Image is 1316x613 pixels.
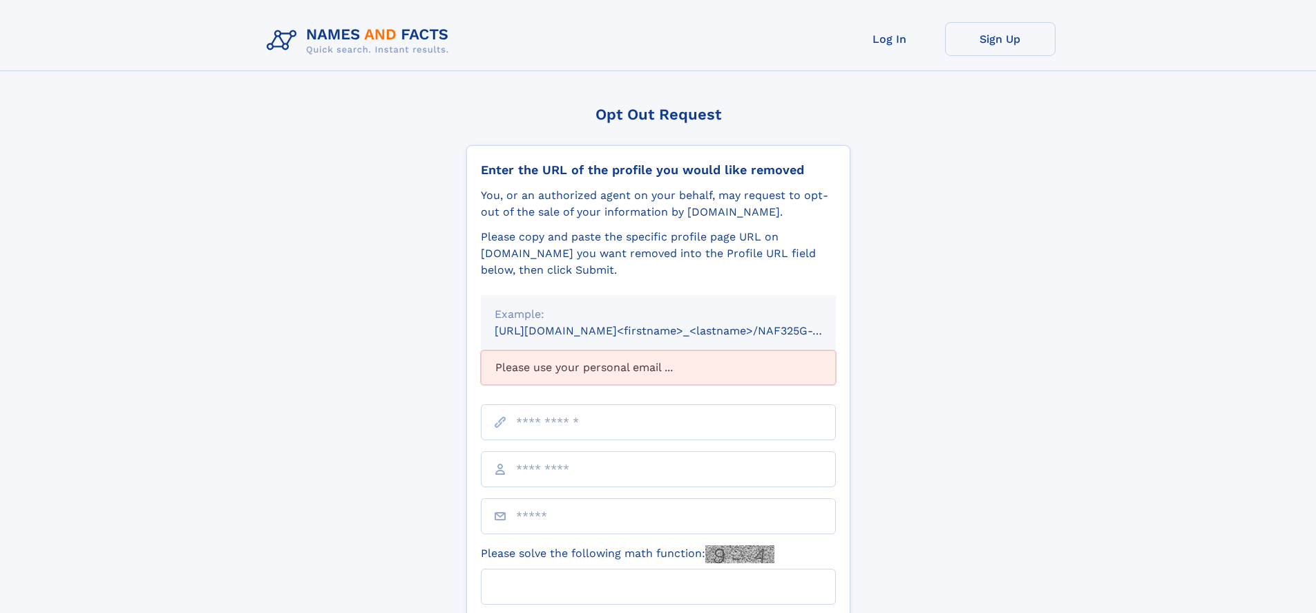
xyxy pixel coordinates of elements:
div: You, or an authorized agent on your behalf, may request to opt-out of the sale of your informatio... [481,187,836,220]
label: Please solve the following math function: [481,545,774,563]
div: Opt Out Request [466,106,850,123]
div: Please copy and paste the specific profile page URL on [DOMAIN_NAME] you want removed into the Pr... [481,229,836,279]
small: [URL][DOMAIN_NAME]<firstname>_<lastname>/NAF325G-xxxxxxxx [495,324,862,337]
a: Log In [835,22,945,56]
div: Example: [495,306,822,323]
img: Logo Names and Facts [261,22,460,59]
a: Sign Up [945,22,1056,56]
div: Please use your personal email ... [481,350,836,385]
div: Enter the URL of the profile you would like removed [481,162,836,178]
